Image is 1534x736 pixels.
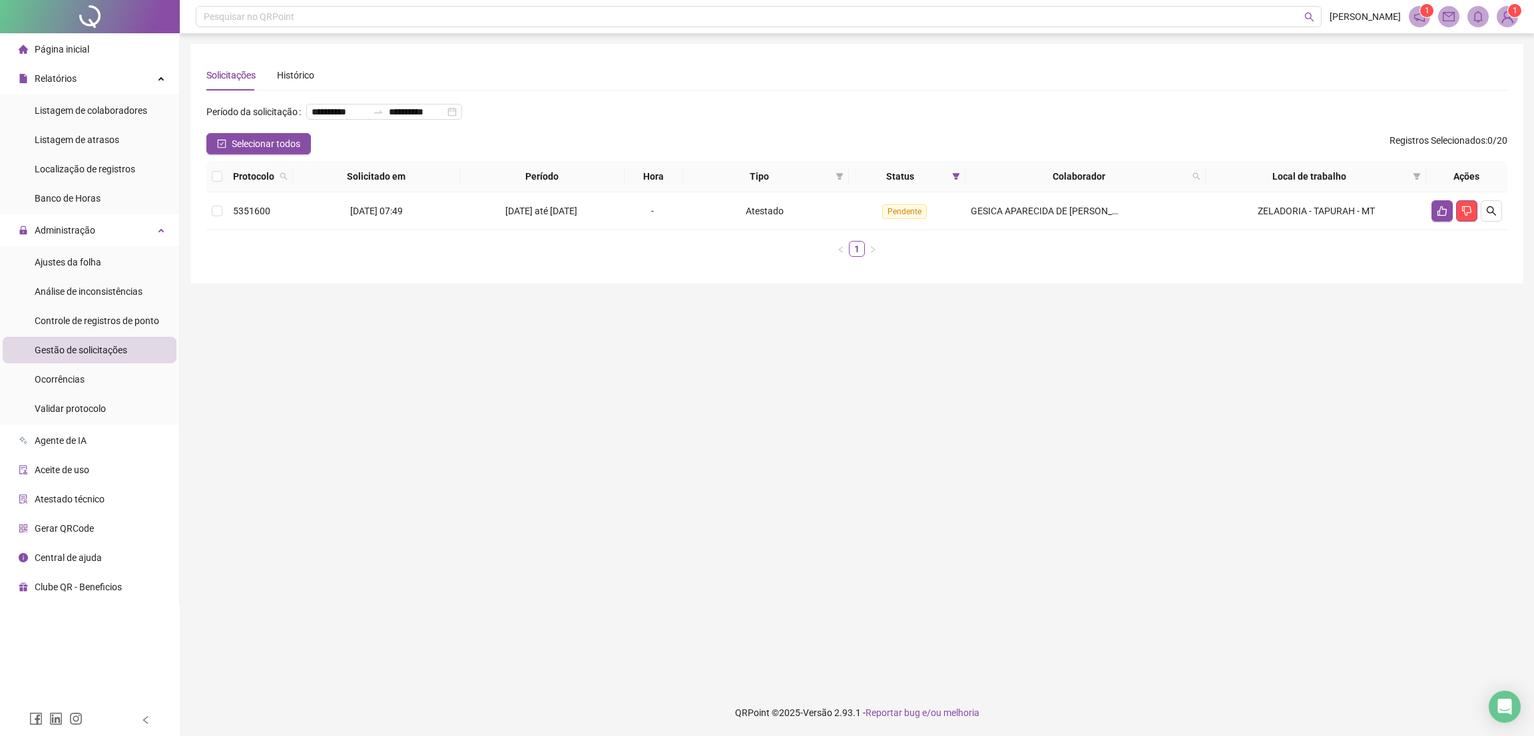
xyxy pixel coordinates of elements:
[35,494,105,504] span: Atestado técnico
[1486,206,1497,216] span: search
[854,169,946,184] span: Status
[865,241,881,257] li: Próxima página
[1304,12,1314,22] span: search
[866,707,979,718] span: Reportar bug e/ou melhoria
[35,73,77,84] span: Relatórios
[217,139,226,148] span: check-square
[625,161,683,192] th: Hora
[869,246,877,254] span: right
[833,166,846,186] span: filter
[1513,6,1517,15] span: 1
[833,241,849,257] li: Página anterior
[35,345,127,355] span: Gestão de solicitações
[505,206,577,216] span: [DATE] até [DATE]
[206,68,256,83] div: Solicitações
[1437,206,1447,216] span: like
[971,169,1188,184] span: Colaborador
[233,206,270,216] span: 5351600
[19,226,28,235] span: lock
[35,374,85,385] span: Ocorrências
[1211,169,1407,184] span: Local de trabalho
[1420,4,1433,17] sup: 1
[35,464,89,475] span: Aceite de uso
[971,206,1141,216] span: GESICA APARECIDA DE [PERSON_NAME]
[35,435,87,446] span: Agente de IA
[1190,166,1203,186] span: search
[35,193,101,204] span: Banco de Horas
[19,494,28,504] span: solution
[277,68,314,83] div: Histórico
[280,172,288,180] span: search
[35,105,147,116] span: Listagem de colaboradores
[837,246,845,254] span: left
[949,166,963,186] span: filter
[373,106,383,117] span: swap-right
[1497,7,1517,27] img: 92300
[1461,206,1472,216] span: dislike
[1425,6,1429,15] span: 1
[69,712,83,725] span: instagram
[35,134,119,145] span: Listagem de atrasos
[833,241,849,257] button: left
[277,166,290,186] span: search
[836,172,844,180] span: filter
[688,169,831,184] span: Tipo
[19,524,28,533] span: qrcode
[849,241,865,257] li: 1
[1431,169,1502,184] div: Ações
[29,712,43,725] span: facebook
[1508,4,1521,17] sup: Atualize o seu contato no menu Meus Dados
[35,257,101,268] span: Ajustes da folha
[1443,11,1455,23] span: mail
[206,133,311,154] button: Selecionar todos
[1390,135,1485,146] span: Registros Selecionados
[1192,172,1200,180] span: search
[35,286,142,297] span: Análise de inconsistências
[651,206,654,216] span: -
[206,101,306,122] label: Período da solicitação
[1410,166,1423,186] span: filter
[882,204,927,219] span: Pendente
[35,523,94,534] span: Gerar QRCode
[35,552,102,563] span: Central de ajuda
[373,106,383,117] span: to
[35,225,95,236] span: Administração
[180,689,1534,736] footer: QRPoint © 2025 - 2.93.1 -
[1390,133,1507,154] span: : 0 / 20
[1489,691,1521,723] div: Open Intercom Messenger
[350,206,403,216] span: [DATE] 07:49
[1413,172,1421,180] span: filter
[293,161,460,192] th: Solicitado em
[49,712,63,725] span: linkedin
[1330,9,1401,24] span: [PERSON_NAME]
[1472,11,1484,23] span: bell
[460,161,625,192] th: Período
[35,44,89,55] span: Página inicial
[19,582,28,592] span: gift
[19,465,28,474] span: audit
[746,206,784,216] span: Atestado
[19,74,28,83] span: file
[803,707,832,718] span: Versão
[35,582,122,592] span: Clube QR - Beneficios
[1413,11,1425,23] span: notification
[35,403,106,414] span: Validar protocolo
[19,553,28,562] span: info-circle
[850,242,864,256] a: 1
[865,241,881,257] button: right
[19,45,28,54] span: home
[35,164,135,174] span: Localização de registros
[1206,192,1426,230] td: ZELADORIA - TAPURAH - MT
[952,172,960,180] span: filter
[233,169,274,184] span: Protocolo
[232,136,300,151] span: Selecionar todos
[141,715,150,725] span: left
[35,315,159,326] span: Controle de registros de ponto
